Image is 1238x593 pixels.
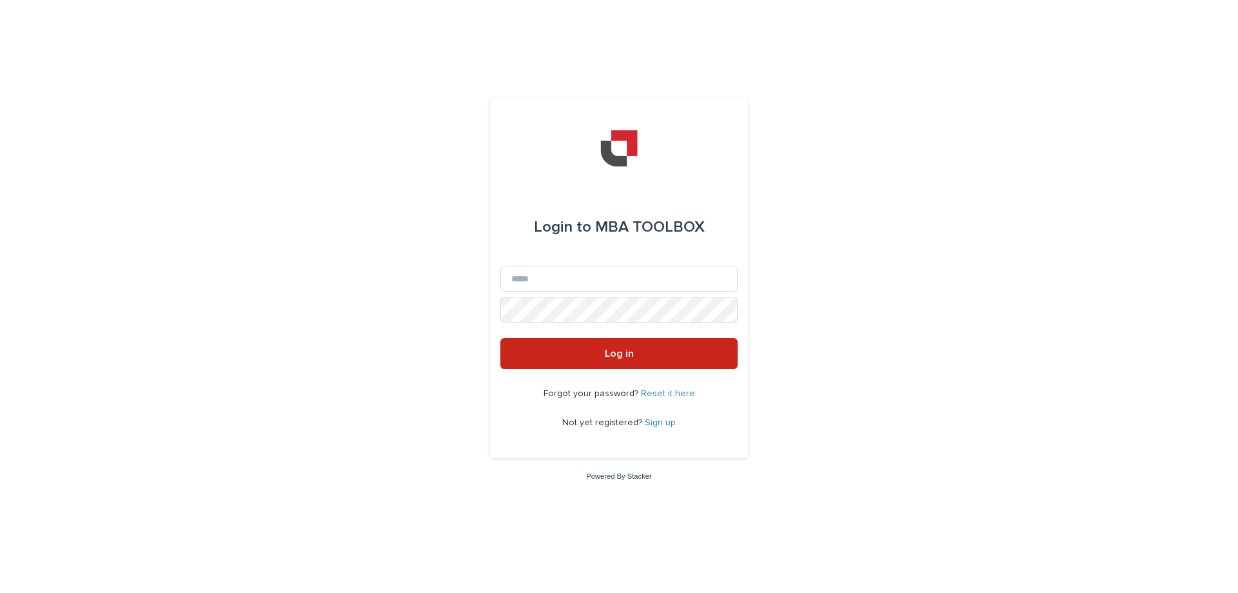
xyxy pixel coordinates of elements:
[534,209,705,245] div: MBA TOOLBOX
[645,418,676,427] a: Sign up
[641,389,695,398] a: Reset it here
[534,219,591,235] span: Login to
[544,389,641,398] span: Forgot your password?
[600,129,638,168] img: YiAiwBLRm2aPEWe5IFcA
[605,348,634,359] span: Log in
[562,418,645,427] span: Not yet registered?
[586,472,651,480] a: Powered By Stacker
[500,338,738,369] button: Log in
